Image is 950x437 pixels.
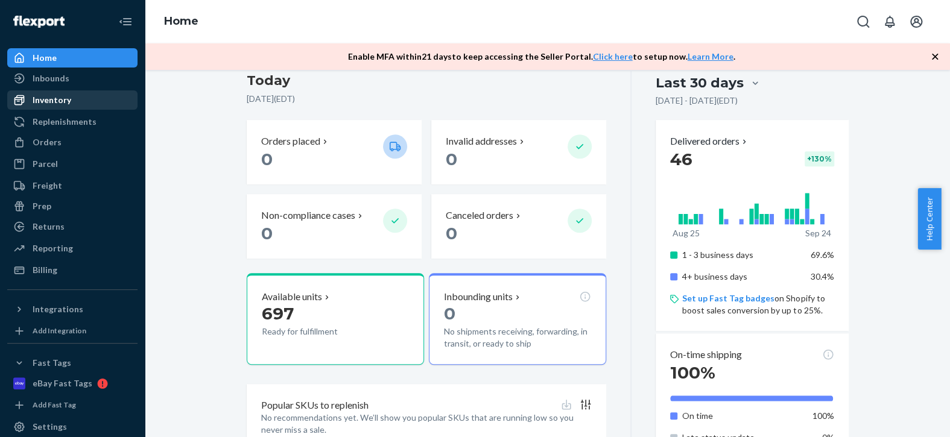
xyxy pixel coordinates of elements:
div: Parcel [33,158,58,170]
button: Delivered orders [670,134,749,148]
div: Prep [33,200,51,212]
span: Support [24,8,68,19]
div: Inbounds [33,72,69,84]
p: No recommendations yet. We’ll show you popular SKUs that are running low so you never miss a sale. [261,412,592,436]
button: Available units697Ready for fulfillment [247,273,424,365]
a: Settings [7,417,138,436]
button: Canceled orders 0 [431,194,606,259]
a: Learn More [688,51,733,61]
a: Home [164,14,198,28]
div: Last 30 days [656,74,744,92]
button: Integrations [7,300,138,319]
button: Open Search Box [851,10,875,34]
div: Orders [33,136,62,148]
p: [DATE] ( EDT ) [247,93,607,105]
div: eBay Fast Tags [33,377,92,389]
a: Billing [7,260,138,280]
span: 0 [446,223,457,244]
button: Fast Tags [7,353,138,373]
img: Flexport logo [13,16,65,28]
a: Add Fast Tag [7,398,138,412]
p: On time [682,410,801,422]
span: 0 [444,303,455,324]
div: Fast Tags [33,357,71,369]
button: Help Center [917,188,941,250]
div: Settings [33,421,67,433]
p: Available units [262,290,322,304]
span: 46 [670,149,692,169]
div: Add Integration [33,325,86,336]
p: 1 - 3 business days [682,249,801,261]
button: Non-compliance cases 0 [247,194,422,259]
p: No shipments receiving, forwarding, in transit, or ready to ship [444,325,591,350]
p: Orders placed [261,134,320,148]
p: Popular SKUs to replenish [261,398,369,412]
button: Orders placed 0 [247,120,422,184]
p: on Shopify to boost sales conversion by up to 25%. [682,292,834,316]
span: 100% [812,410,834,421]
div: Reporting [33,242,73,254]
p: Ready for fulfillment [262,325,373,338]
p: 4+ business days [682,271,801,283]
a: Reporting [7,239,138,258]
a: eBay Fast Tags [7,374,138,393]
p: On-time shipping [670,348,742,362]
span: 0 [446,149,457,169]
div: Billing [33,264,57,276]
button: Close Navigation [113,10,138,34]
h3: Today [247,71,607,90]
div: Add Fast Tag [33,400,76,410]
span: 697 [262,303,294,324]
a: Set up Fast Tag badges [682,293,774,303]
div: Replenishments [33,116,97,128]
p: Non-compliance cases [261,209,355,222]
a: Add Integration [7,324,138,338]
a: Replenishments [7,112,138,131]
div: Integrations [33,303,83,315]
span: 30.4% [811,271,834,281]
div: Freight [33,180,62,192]
a: Orders [7,133,138,152]
div: Home [33,52,57,64]
p: Aug 25 [673,227,700,239]
button: Open account menu [904,10,928,34]
button: Invalid addresses 0 [431,120,606,184]
p: Sep 24 [805,227,831,239]
p: [DATE] - [DATE] ( EDT ) [656,95,738,107]
p: Invalid addresses [446,134,517,148]
div: Inventory [33,94,71,106]
ol: breadcrumbs [154,4,208,39]
button: Inbounding units0No shipments receiving, forwarding, in transit, or ready to ship [429,273,606,365]
button: Open notifications [878,10,902,34]
span: 0 [261,149,273,169]
a: Freight [7,176,138,195]
span: 0 [261,223,273,244]
span: 100% [670,362,715,383]
a: Parcel [7,154,138,174]
span: 69.6% [811,250,834,260]
p: Inbounding units [444,290,513,304]
a: Inbounds [7,69,138,88]
a: Click here [593,51,633,61]
p: Canceled orders [446,209,513,222]
a: Returns [7,217,138,236]
p: Enable MFA within 21 days to keep accessing the Seller Portal. to setup now. . [348,51,735,63]
div: + 130 % [805,151,834,166]
a: Prep [7,196,138,216]
a: Inventory [7,90,138,110]
div: Returns [33,221,65,233]
a: Home [7,48,138,68]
